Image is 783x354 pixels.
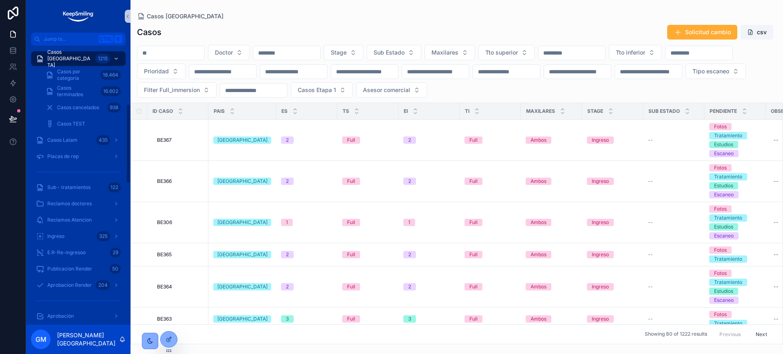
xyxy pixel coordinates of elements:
span: BE363 [157,316,172,322]
div: 2 [408,283,411,290]
a: 3 [403,315,455,323]
a: [GEOGRAPHIC_DATA] [213,251,271,258]
span: BE306 [157,219,172,226]
span: Prioridad [144,67,169,75]
div: Full [347,136,355,144]
span: -- [648,219,653,226]
a: Full [464,219,516,226]
span: Pendiente [710,108,737,114]
a: Full [464,251,516,258]
span: Aprobación [47,313,74,319]
div: [GEOGRAPHIC_DATA] [217,178,268,185]
span: Doctor [215,48,233,57]
span: Publicacion Render [47,266,92,272]
span: Reclamos Atencion [47,217,92,223]
div: Tratamiento [714,255,742,263]
span: -- [648,251,653,258]
a: FotosTratamientoEstudiosEscaneo [709,164,761,198]
a: BE306 [157,219,203,226]
div: Full [469,219,478,226]
div: 3 [286,315,289,323]
div: Ambos [531,219,546,226]
span: BE366 [157,178,172,185]
span: Placas de rep [47,153,79,160]
a: Reclamos Atencion [31,213,126,227]
span: Reclamos doctores [47,200,92,207]
a: BE367 [157,137,203,143]
div: Ingreso [592,283,609,290]
button: Select Button [208,45,250,60]
a: FotosTratamiento [709,311,761,327]
a: Full [464,136,516,144]
div: 1215 [95,54,110,64]
div: 2 [408,178,411,185]
a: BE365 [157,251,203,258]
div: Fotos [714,205,727,213]
span: Sub - tratamientos [47,184,91,191]
span: Ctrl [99,35,113,43]
a: Full [342,251,394,258]
a: BE364 [157,284,203,290]
button: Solicitud cambio [667,25,737,40]
div: Fotos [714,123,727,130]
span: Casos Latam [47,137,77,143]
div: Full [469,251,478,258]
div: Full [469,315,478,323]
a: Reclamos doctores [31,196,126,211]
span: Casos por categoria [57,68,97,81]
span: Maxilares [526,108,555,114]
span: Maxilares [431,48,458,57]
div: 1 [408,219,410,226]
span: Aprobacion Render [47,282,92,288]
a: Casos terminados16.602 [41,84,126,99]
div: 29 [110,248,121,257]
div: [GEOGRAPHIC_DATA] [217,219,268,226]
a: 2 [403,283,455,290]
div: Full [347,283,355,290]
div: Tratamiento [714,279,742,286]
div: Tratamiento [714,320,742,327]
a: Ambos [526,219,577,226]
span: Stage [331,48,347,57]
a: Ambos [526,315,577,323]
a: Full [464,283,516,290]
span: Casos terminados [57,85,97,98]
button: Select Button [425,45,475,60]
a: FotosTratamientoEstudiosEscaneo [709,123,761,157]
a: Casos TEST [41,117,126,131]
a: [GEOGRAPHIC_DATA] [213,219,271,226]
div: Tratamiento [714,173,742,180]
span: Pais [214,108,225,114]
a: Ingreso [587,283,638,290]
div: [GEOGRAPHIC_DATA] [217,283,268,290]
button: Select Button [324,45,363,60]
button: Select Button [137,64,186,79]
span: BE365 [157,251,172,258]
a: -- [648,178,699,185]
a: Ingreso [587,178,638,185]
a: Casos cancelados938 [41,100,126,115]
div: 3 [408,315,411,323]
span: -- [648,284,653,290]
a: 2 [403,251,455,258]
span: Sub Estado [374,48,405,57]
div: Escaneo [714,191,734,198]
a: Ambos [526,136,577,144]
div: Ingreso [592,315,609,323]
button: Select Button [367,45,421,60]
a: Casos Latam435 [31,133,126,147]
div: 204 [96,280,110,290]
a: 3 [281,315,332,323]
a: Placas de rep [31,149,126,164]
a: Full [342,219,394,226]
button: Next [750,328,773,341]
a: Aprobacion Render204 [31,278,126,292]
a: 1 [281,219,332,226]
a: -- [648,219,699,226]
span: Casos cancelados [57,104,99,111]
div: [GEOGRAPHIC_DATA] [217,315,268,323]
div: 2 [286,178,289,185]
button: Select Button [291,82,353,98]
div: Ingreso [592,219,609,226]
a: -- [648,316,699,322]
